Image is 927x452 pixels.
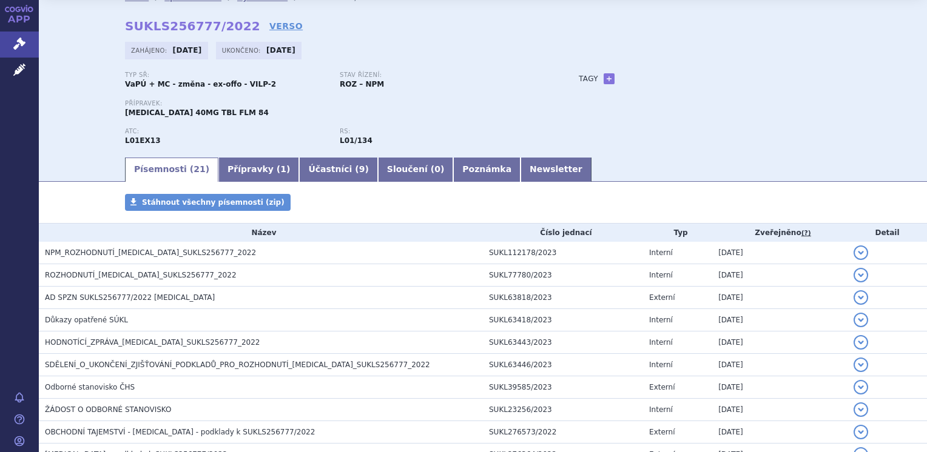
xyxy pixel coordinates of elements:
[854,357,868,372] button: detail
[854,380,868,394] button: detail
[854,425,868,439] button: detail
[712,331,848,354] td: [DATE]
[340,71,542,79] p: Stav řízení:
[848,224,927,242] th: Detail
[45,361,430,369] span: SDĚLENÍ_O_UKONČENÍ_ZJIŠŤOVÁNÍ_PODKLADŮ_PRO_ROZHODNUTÍ_XOSPATA_SUKLS256777_2022
[483,309,643,331] td: SUKL63418/2023
[125,108,269,117] span: [MEDICAL_DATA] 40MG TBL FLM 84
[45,405,171,414] span: ŽÁDOST O ODBORNÉ STANOVISKO
[712,287,848,309] td: [DATE]
[483,376,643,399] td: SUKL39585/2023
[340,128,542,135] p: RS:
[649,293,675,302] span: Externí
[125,128,328,135] p: ATC:
[483,399,643,421] td: SUKL23256/2023
[45,428,315,436] span: OBCHODNÍ TAJEMSTVÍ - Xospata - podklady k SUKLS256777/2022
[712,354,848,376] td: [DATE]
[649,271,673,279] span: Interní
[131,45,169,55] span: Zahájeno:
[125,158,218,182] a: Písemnosti (21)
[222,45,263,55] span: Ukončeno:
[483,287,643,309] td: SUKL63818/2023
[712,264,848,287] td: [DATE]
[125,136,161,145] strong: GILTERITINIB
[125,100,555,107] p: Přípravek:
[359,164,365,174] span: 9
[643,224,712,242] th: Typ
[434,164,440,174] span: 0
[142,198,285,207] span: Stáhnout všechny písemnosti (zip)
[173,46,202,55] strong: [DATE]
[854,268,868,282] button: detail
[340,136,372,145] strong: gilteritinib
[266,46,295,55] strong: [DATE]
[483,224,643,242] th: Číslo jednací
[45,248,256,257] span: NPM_ROZHODNUTÍ_XOSPATA_SUKLS256777_2022
[649,248,673,257] span: Interní
[45,271,237,279] span: ROZHODNUTÍ_XOSPATA_SUKLS256777_2022
[45,338,260,347] span: HODNOTÍCÍ_ZPRÁVA_XOSPATA_SUKLS256777_2022
[483,242,643,264] td: SUKL112178/2023
[39,224,483,242] th: Název
[453,158,521,182] a: Poznámka
[854,245,868,260] button: detail
[712,376,848,399] td: [DATE]
[280,164,286,174] span: 1
[125,194,291,211] a: Stáhnout všechny písemnosti (zip)
[579,71,598,86] h3: Tagy
[483,421,643,444] td: SUKL276573/2022
[340,80,384,88] strong: ROZ – NPM
[45,316,128,324] span: Důkazy opatřené SÚKL
[483,354,643,376] td: SUKL63446/2023
[854,313,868,327] button: detail
[45,293,215,302] span: AD SPZN SUKLS256777/2022 Xospata
[649,338,673,347] span: Interní
[194,164,205,174] span: 21
[649,428,675,436] span: Externí
[712,242,848,264] td: [DATE]
[218,158,299,182] a: Přípravky (1)
[604,73,615,84] a: +
[521,158,592,182] a: Newsletter
[45,383,135,391] span: Odborné stanovisko ČHS
[712,421,848,444] td: [DATE]
[854,335,868,350] button: detail
[649,405,673,414] span: Interní
[378,158,453,182] a: Sloučení (0)
[712,309,848,331] td: [DATE]
[483,264,643,287] td: SUKL77780/2023
[299,158,377,182] a: Účastníci (9)
[483,331,643,354] td: SUKL63443/2023
[649,383,675,391] span: Externí
[854,290,868,305] button: detail
[125,80,276,88] strong: VaPÚ + MC - změna - ex-offo - VILP-2
[649,316,673,324] span: Interní
[854,402,868,417] button: detail
[801,229,811,238] abbr: (?)
[269,20,303,32] a: VERSO
[712,224,848,242] th: Zveřejněno
[125,19,260,33] strong: SUKLS256777/2022
[649,361,673,369] span: Interní
[712,399,848,421] td: [DATE]
[125,71,328,79] p: Typ SŘ:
